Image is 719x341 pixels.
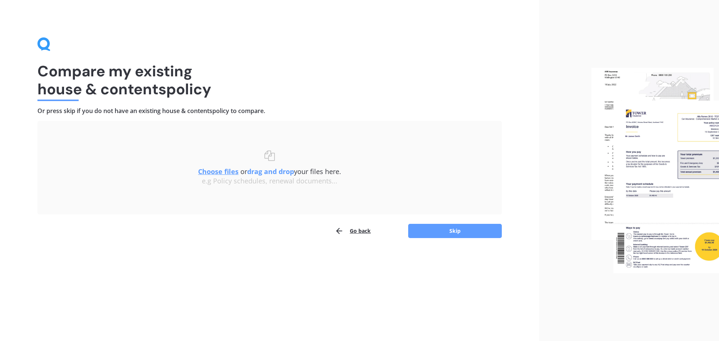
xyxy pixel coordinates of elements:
button: Go back [335,223,371,238]
div: e.g Policy schedules, renewal documents... [52,177,487,185]
h4: Or press skip if you do not have an existing house & contents policy to compare. [37,107,502,115]
img: files.webp [591,68,719,274]
h1: Compare my existing house & contents policy [37,62,502,98]
span: or your files here. [198,167,341,176]
b: drag and drop [247,167,294,176]
u: Choose files [198,167,239,176]
button: Skip [408,224,502,238]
